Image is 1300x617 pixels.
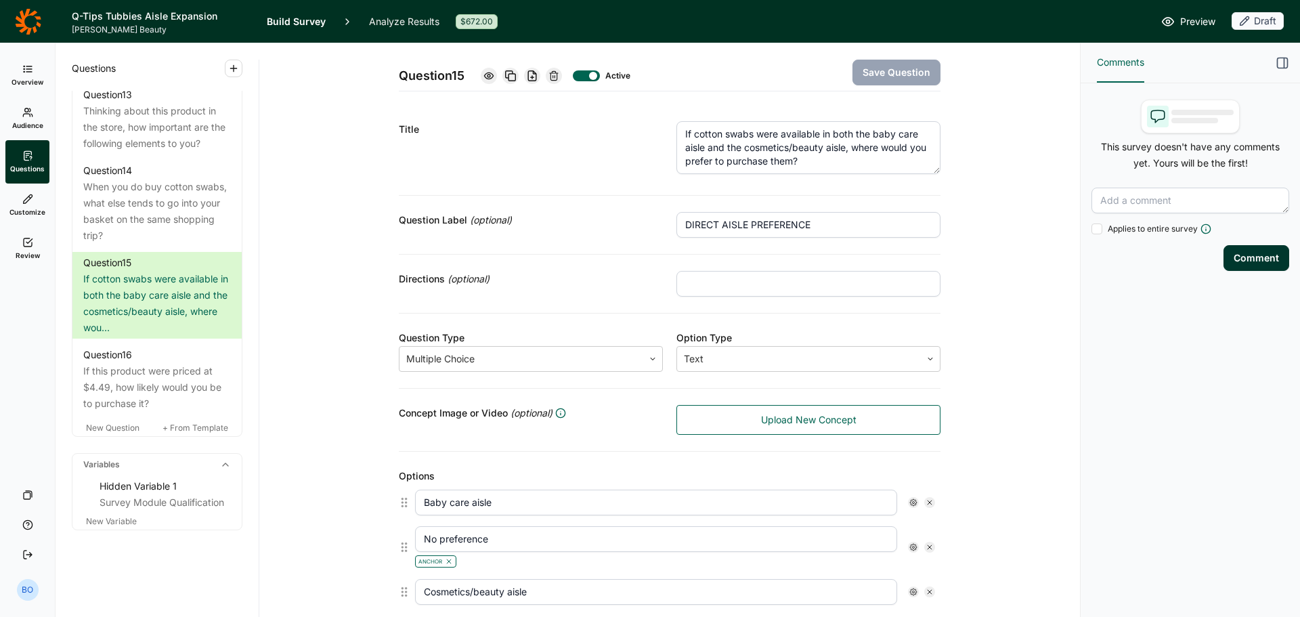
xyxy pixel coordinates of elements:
div: Question 13 [83,87,132,103]
a: Audience [5,97,49,140]
span: Applies to entire survey [1108,224,1198,234]
div: Settings [908,587,919,597]
div: Hidden Variable 1 [100,478,231,494]
span: Overview [12,77,43,87]
div: Active [605,70,627,81]
div: If cotton swabs were available in both the baby care aisle and the cosmetics/beauty aisle, where ... [83,271,231,336]
button: Comment [1223,245,1289,271]
span: Question 15 [399,66,464,85]
a: Preview [1161,14,1215,30]
div: Question 14 [83,163,132,179]
div: Remove [924,587,935,597]
div: Remove [924,542,935,553]
a: Customize [5,184,49,227]
span: (optional) [470,212,512,228]
button: Draft [1232,12,1284,31]
div: Thinking about this product in the store, how important are the following elements to you? [83,103,231,152]
p: This survey doesn't have any comments yet. Yours will be the first! [1091,139,1289,171]
div: Survey Module Qualification [100,494,231,511]
span: [PERSON_NAME] Beauty [72,24,251,35]
h1: Q-Tips Tubbies Aisle Expansion [72,8,251,24]
span: + From Template [162,423,228,433]
a: Review [5,227,49,270]
span: New Question [86,423,139,433]
div: Delete [546,68,562,84]
a: Overview [5,54,49,97]
div: Options [399,468,940,484]
span: Customize [9,207,45,217]
span: (optional) [511,405,552,421]
div: Settings [908,542,919,553]
div: Title [399,121,663,137]
button: Comments [1097,43,1144,83]
div: Draft [1232,12,1284,30]
div: Question Type [399,330,663,346]
textarea: If cotton swabs were available in both the baby care aisle and the cosmetics/beauty aisle, where ... [676,121,940,174]
div: Question 15 [83,255,131,271]
div: Directions [399,271,663,287]
div: Question 16 [83,347,132,363]
div: If this product were priced at $4.49, how likely would you be to purchase it? [83,363,231,412]
span: Audience [12,121,43,130]
span: Comments [1097,54,1144,70]
div: Question Label [399,212,663,228]
div: $672.00 [456,14,498,29]
span: New Variable [86,516,137,526]
div: Option Type [676,330,940,346]
a: Question13Thinking about this product in the store, how important are the following elements to you? [72,84,242,154]
span: Questions [72,60,116,77]
span: Anchor [418,557,442,566]
div: Concept Image or Video [399,405,663,421]
a: Question15If cotton swabs were available in both the baby care aisle and the cosmetics/beauty ais... [72,252,242,339]
div: Variables [72,454,242,475]
div: When you do buy cotton swabs, what else tends to go into your basket on the same shopping trip? [83,179,231,244]
span: (optional) [448,271,490,287]
a: Questions [5,140,49,184]
a: Question14When you do buy cotton swabs, what else tends to go into your basket on the same shoppi... [72,160,242,247]
div: Settings [908,497,919,508]
span: Questions [10,164,45,173]
span: Preview [1180,14,1215,30]
div: Remove [924,497,935,508]
div: BO [17,579,39,601]
span: Upload New Concept [761,413,857,427]
span: Review [16,251,40,260]
button: Save Question [852,60,940,85]
a: Question16If this product were priced at $4.49, how likely would you be to purchase it? [72,344,242,414]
